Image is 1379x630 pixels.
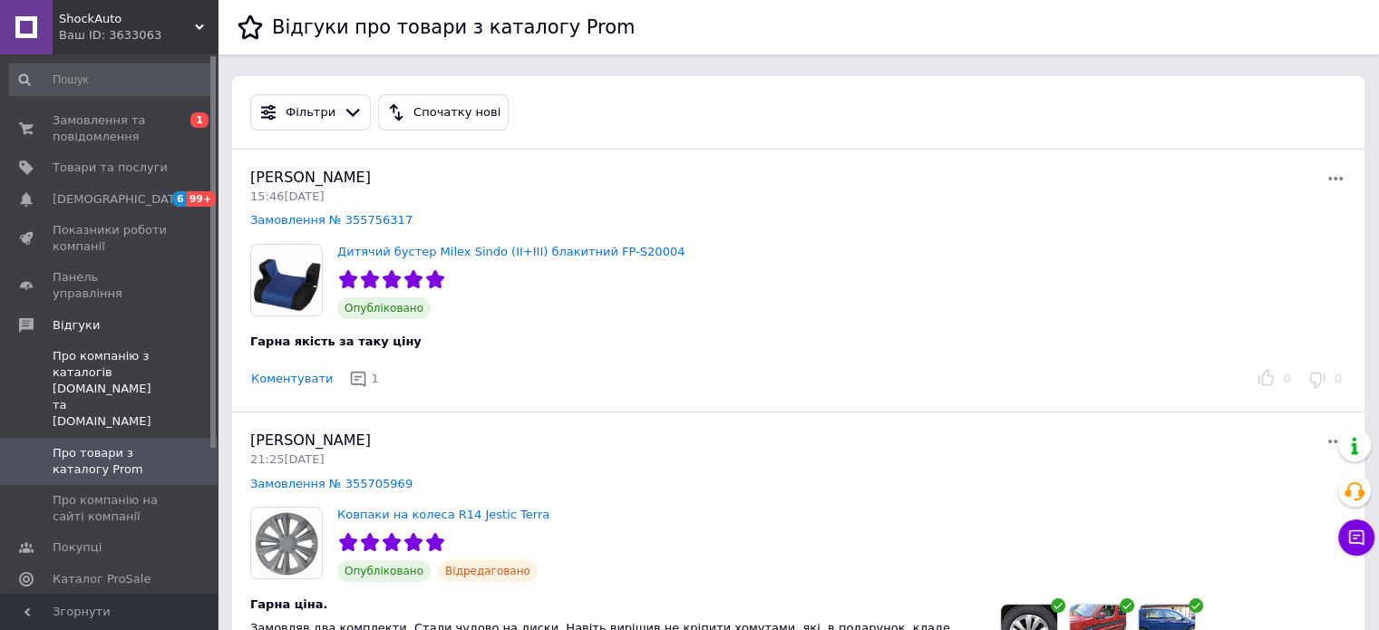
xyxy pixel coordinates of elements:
span: [PERSON_NAME] [250,169,371,186]
span: 15:46[DATE] [250,189,324,203]
button: Коментувати [250,370,334,389]
button: 1 [345,365,386,393]
span: ShockAuto [59,11,195,27]
span: Опубліковано [337,560,431,582]
span: Панель управління [53,269,168,302]
button: Чат з покупцем [1338,519,1374,556]
span: Опубліковано [337,297,431,319]
div: Спочатку нові [410,103,504,122]
a: Дитячий бустер Milex Sindo (II+III) блакитний FP-S20004 [337,245,685,258]
span: Товари та послуги [53,160,168,176]
span: Про компанію з каталогів [DOMAIN_NAME] та [DOMAIN_NAME] [53,348,168,431]
span: Гарна якість за таку ціну [250,334,422,348]
span: Гарна ціна. [250,597,327,611]
span: 21:25[DATE] [250,452,324,466]
img: Ковпаки на колеса R14 Jestic Terra [251,508,322,578]
div: Фільтри [282,103,339,122]
span: 6 [172,191,187,207]
span: 1 [190,112,209,128]
span: 1 [371,372,378,385]
span: 99+ [187,191,217,207]
img: Дитячий бустер Milex Sindo (II+III) блакитний FP-S20004 [251,245,322,315]
a: Замовлення № 355756317 [250,213,413,227]
input: Пошук [9,63,214,96]
span: [PERSON_NAME] [250,431,371,449]
span: Відредаговано [438,560,538,582]
button: Спочатку нові [378,94,509,131]
span: Замовлення та повідомлення [53,112,168,145]
span: [DEMOGRAPHIC_DATA] [53,191,187,208]
div: Ваш ID: 3633063 [59,27,218,44]
span: Покупці [53,539,102,556]
button: Фільтри [250,94,371,131]
a: Замовлення № 355705969 [250,477,413,490]
span: Каталог ProSale [53,571,151,587]
a: Ковпаки на колеса R14 Jestic Terra [337,508,549,521]
span: Показники роботи компанії [53,222,168,255]
h1: Відгуки про товари з каталогу Prom [272,16,635,38]
span: Про товари з каталогу Prom [53,445,168,478]
span: Відгуки [53,317,100,334]
span: Про компанію на сайті компанії [53,492,168,525]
